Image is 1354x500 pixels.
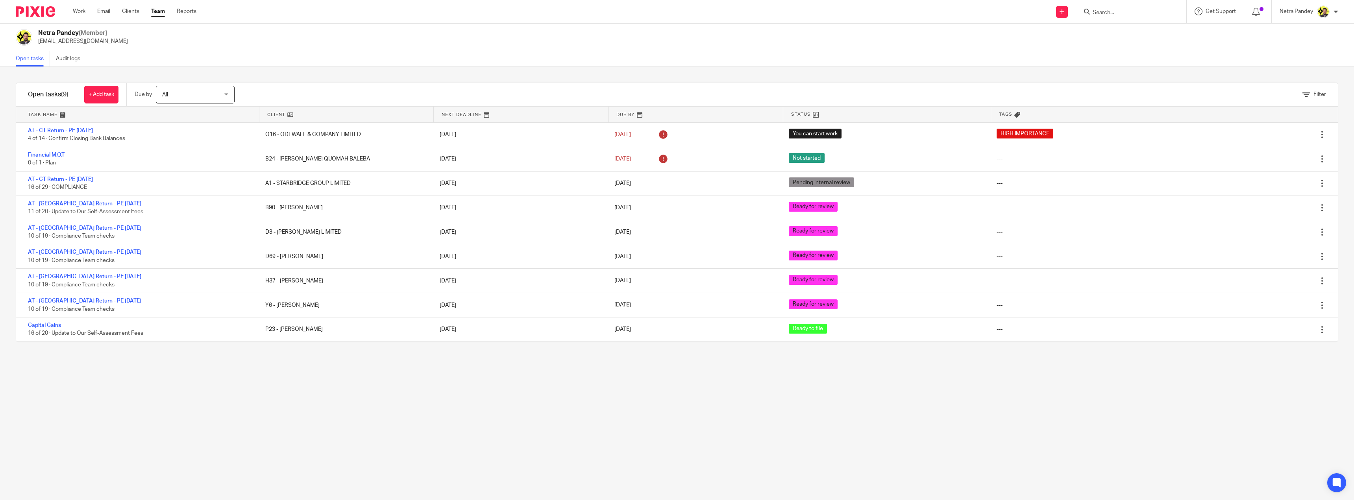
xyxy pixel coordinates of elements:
div: D3 - [PERSON_NAME] LIMITED [257,224,432,240]
h1: Open tasks [28,90,68,99]
span: [DATE] [614,327,631,332]
div: [DATE] [432,297,606,313]
span: [DATE] [614,156,631,162]
div: B24 - [PERSON_NAME] QUOMAH BALEBA [257,151,432,167]
a: Financial M.O.T [28,152,65,158]
div: H37 - [PERSON_NAME] [257,273,432,289]
span: Ready for review [789,202,838,212]
span: Ready for review [789,226,838,236]
span: 16 of 29 · COMPLIANCE [28,185,87,190]
div: [DATE] [432,127,606,142]
div: A1 - STARBRIDGE GROUP LIMITED [257,175,432,191]
div: --- [997,325,1003,333]
div: [DATE] [432,175,606,191]
p: Netra Pandey [1280,7,1313,15]
div: --- [997,228,1003,236]
span: (9) [61,91,68,98]
span: All [162,92,168,98]
div: [DATE] [432,200,606,216]
a: AT - [GEOGRAPHIC_DATA] Return - PE [DATE] [28,201,141,207]
span: Filter [1313,92,1326,97]
a: Work [73,7,85,15]
span: 11 of 20 · Update to Our Self-Assessment Fees [28,209,143,214]
span: 10 of 19 · Compliance Team checks [28,233,115,239]
a: AT - CT Return - PE [DATE] [28,128,93,133]
div: [DATE] [432,224,606,240]
img: Netra-New-Starbridge-Yellow.jpg [1317,6,1330,18]
div: O16 - ODEWALE & COMPANY LIMITED [257,127,432,142]
span: [DATE] [614,132,631,137]
span: Status [791,111,811,118]
h2: Netra Pandey [38,29,128,37]
a: Open tasks [16,51,50,66]
span: 10 of 19 · Compliance Team checks [28,306,115,312]
a: AT - [GEOGRAPHIC_DATA] Return - PE [DATE] [28,274,141,279]
span: [DATE] [614,254,631,259]
span: You can start work [789,129,842,138]
span: 4 of 14 · Confirm Closing Bank Balances [28,136,125,142]
div: --- [997,155,1003,163]
div: [DATE] [432,273,606,289]
span: Ready for review [789,299,838,309]
div: --- [997,253,1003,260]
a: Clients [122,7,139,15]
span: Not started [789,153,825,163]
div: --- [997,301,1003,309]
span: 0 of 1 · Plan [28,160,56,166]
a: Audit logs [56,51,86,66]
span: Ready to file [789,324,827,334]
div: [DATE] [432,249,606,264]
span: 16 of 20 · Update to Our Self-Assessment Fees [28,331,143,336]
span: HIGH IMPORTANCE [997,129,1053,138]
a: AT - [GEOGRAPHIC_DATA] Return - PE [DATE] [28,249,141,255]
a: Capital Gains [28,323,61,328]
div: [DATE] [432,321,606,337]
span: Tags [999,111,1012,118]
p: Due by [135,90,152,98]
span: [DATE] [614,181,631,186]
a: AT - CT Return - PE [DATE] [28,177,93,182]
div: P23 - [PERSON_NAME] [257,321,432,337]
div: --- [997,277,1003,285]
span: 10 of 19 · Compliance Team checks [28,282,115,288]
span: [DATE] [614,229,631,235]
div: --- [997,179,1003,187]
img: Pixie [16,6,55,17]
span: 10 of 19 · Compliance Team checks [28,258,115,263]
span: [DATE] [614,303,631,308]
div: [DATE] [432,151,606,167]
a: Email [97,7,110,15]
input: Search [1092,9,1163,17]
a: Team [151,7,165,15]
span: [DATE] [614,205,631,210]
div: D69 - [PERSON_NAME] [257,249,432,264]
p: [EMAIL_ADDRESS][DOMAIN_NAME] [38,37,128,45]
span: Ready for review [789,275,838,285]
span: Pending internal review [789,177,854,187]
div: Y6 - [PERSON_NAME] [257,297,432,313]
div: B90 - [PERSON_NAME] [257,200,432,216]
a: Reports [177,7,196,15]
span: Get Support [1206,9,1236,14]
div: --- [997,204,1003,212]
span: Ready for review [789,251,838,260]
span: [DATE] [614,278,631,284]
a: + Add task [84,86,118,103]
a: AT - [GEOGRAPHIC_DATA] Return - PE [DATE] [28,225,141,231]
span: (Member) [79,30,107,36]
a: AT - [GEOGRAPHIC_DATA] Return - PE [DATE] [28,298,141,304]
img: Netra-New-Starbridge-Yellow.jpg [16,29,32,46]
